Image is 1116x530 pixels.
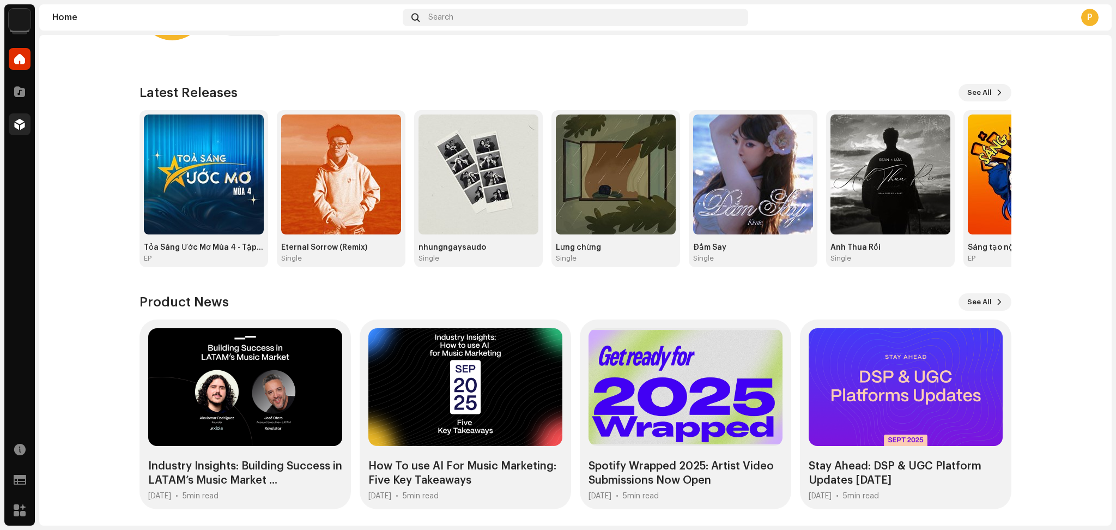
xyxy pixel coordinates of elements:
div: Single [556,254,577,263]
div: Tỏa Sáng Ước Mơ Mùa 4 - Tập 6 [(Live) [Intrusmental]] [144,243,264,252]
div: Spotify Wrapped 2025: Artist Video Submissions Now Open [589,459,783,487]
div: • [616,492,618,501]
div: Home [52,13,398,22]
button: See All [959,84,1011,101]
img: 2bc53146-647d-428f-a679-d151bfaa202a [418,115,538,234]
img: 166dcd5d-ffb4-43a0-8f57-9b649d07c371 [830,115,950,234]
span: See All [967,291,992,313]
img: afd7358a-b19b-44d4-bdc0-9ea68d140b5f [556,115,676,234]
span: min read [187,492,219,500]
div: 5 [183,492,219,501]
span: min read [847,492,879,500]
div: Anh Thua Rồi [830,243,950,252]
div: Sáng tạo nội dung [968,243,1088,252]
div: Đắm Say [693,243,813,252]
div: Lưng chừng [556,243,676,252]
div: [DATE] [589,492,611,501]
div: Single [418,254,439,263]
div: How To use AI For Music Marketing: Five Key Takeaways [368,459,562,487]
span: Search [428,13,453,22]
div: EP [144,254,151,263]
span: See All [967,82,992,104]
div: Single [693,254,714,263]
div: [DATE] [368,492,391,501]
div: • [396,492,398,501]
img: 78afd53f-e48f-408e-b801-4e041af440ff [144,115,264,234]
div: [DATE] [148,492,171,501]
div: 5 [623,492,659,501]
div: Industry Insights: Building Success in LATAM’s Music Market ... [148,459,342,487]
img: 76e35660-c1c7-4f61-ac9e-76e2af66a330 [9,9,31,31]
img: 5ee2325c-0870-4e39-8a58-575db72613f9 [968,115,1088,234]
div: Eternal Sorrow (Remix) [281,243,401,252]
div: Single [281,254,302,263]
img: c7415c47-8365-49b8-9862-48c8d1637cdc [693,115,813,234]
div: • [836,492,839,501]
div: P [1081,9,1099,26]
span: min read [627,492,659,500]
div: nhungngaysaudo [418,243,538,252]
div: • [175,492,178,501]
h3: Product News [139,293,229,311]
div: [DATE] [809,492,832,501]
div: Single [830,254,851,263]
div: 5 [403,492,439,501]
img: 92819426-af73-4681-aabb-2f1464559ed5 [281,115,401,234]
button: See All [959,293,1011,311]
div: Stay Ahead: DSP & UGC Platform Updates [DATE] [809,459,1003,487]
span: min read [407,492,439,500]
div: EP [968,254,975,263]
h3: Latest Releases [139,84,238,101]
div: 5 [843,492,879,501]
